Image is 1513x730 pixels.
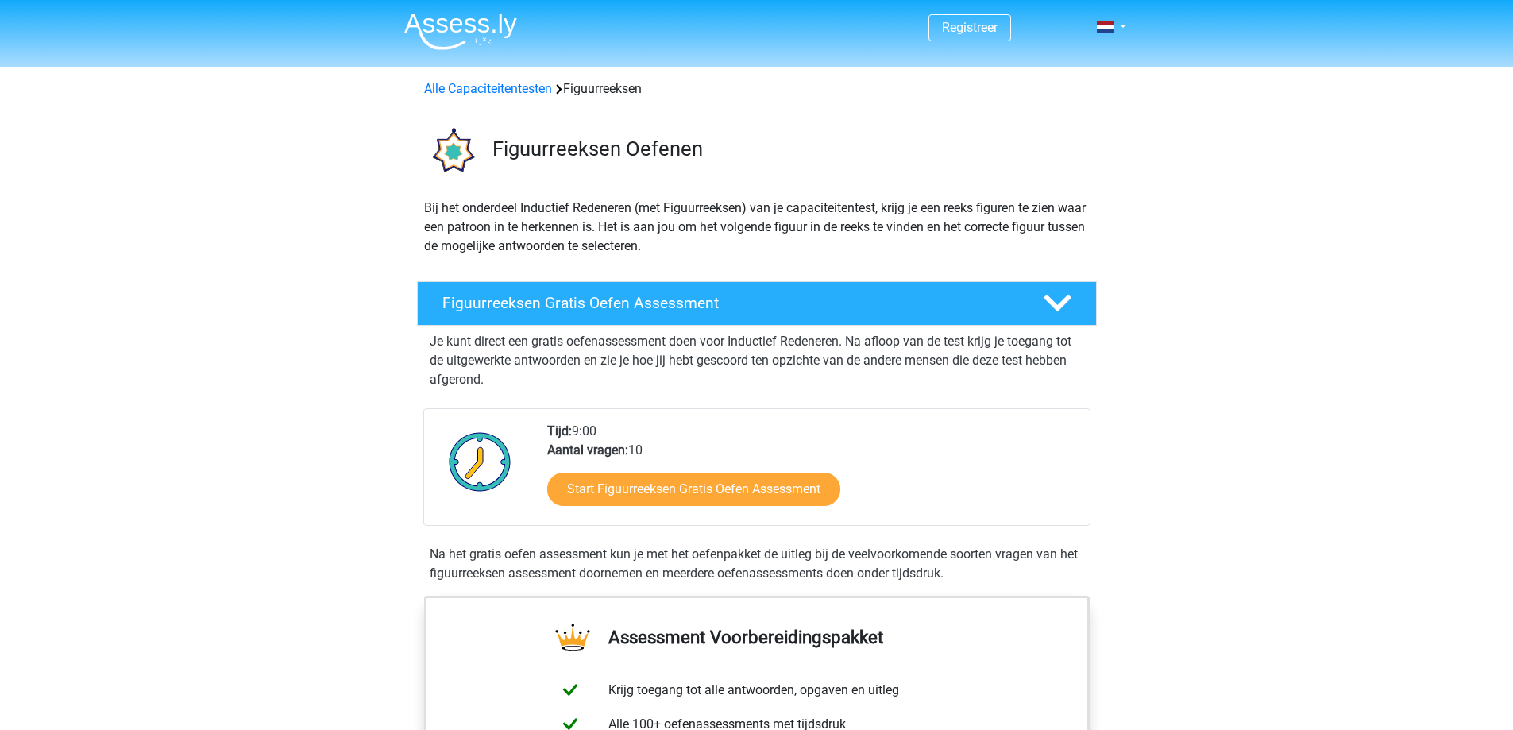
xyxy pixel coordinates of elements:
[411,281,1103,326] a: Figuurreeksen Gratis Oefen Assessment
[492,137,1084,161] h3: Figuurreeksen Oefenen
[424,81,552,96] a: Alle Capaciteitentesten
[404,13,517,50] img: Assessly
[442,294,1017,312] h4: Figuurreeksen Gratis Oefen Assessment
[423,545,1090,583] div: Na het gratis oefen assessment kun je met het oefenpakket de uitleg bij de veelvoorkomende soorte...
[942,20,998,35] a: Registreer
[424,199,1090,256] p: Bij het onderdeel Inductief Redeneren (met Figuurreeksen) van je capaciteitentest, krijg je een r...
[547,473,840,506] a: Start Figuurreeksen Gratis Oefen Assessment
[547,423,572,438] b: Tijd:
[440,422,520,501] img: Klok
[430,332,1084,389] p: Je kunt direct een gratis oefenassessment doen voor Inductief Redeneren. Na afloop van de test kr...
[535,422,1089,525] div: 9:00 10
[547,442,628,458] b: Aantal vragen:
[418,118,485,185] img: figuurreeksen
[418,79,1096,98] div: Figuurreeksen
